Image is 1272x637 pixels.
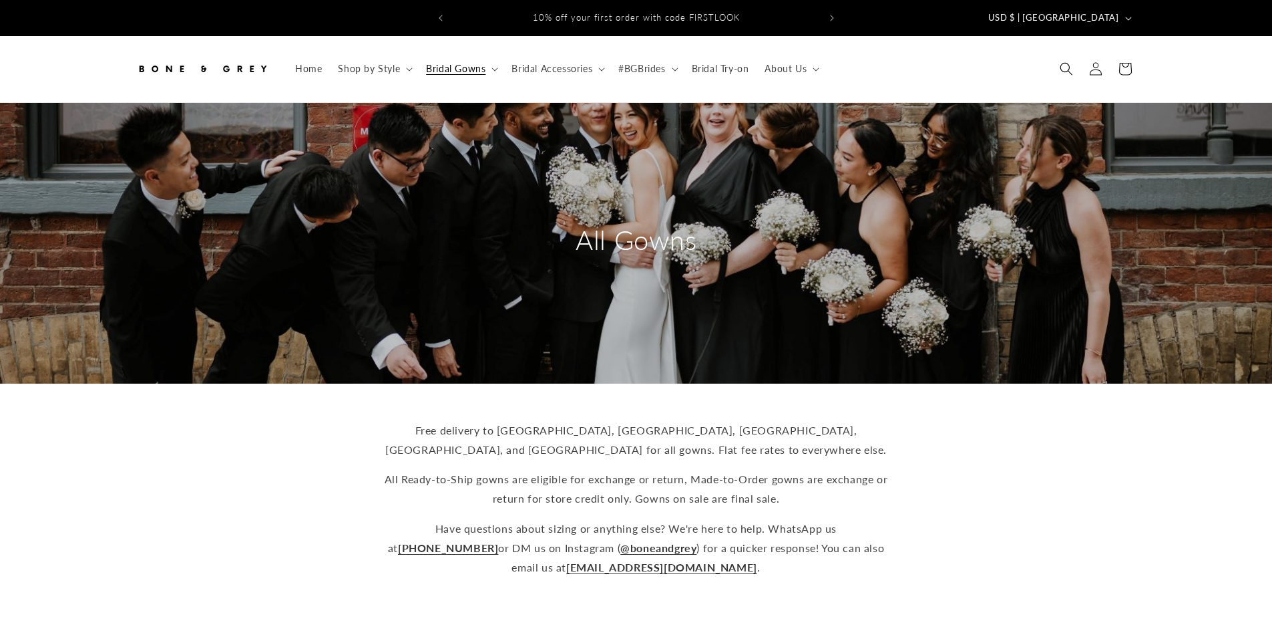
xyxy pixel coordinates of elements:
a: Home [287,55,330,83]
a: @boneandgrey [620,541,696,554]
a: [EMAIL_ADDRESS][DOMAIN_NAME] [566,561,757,574]
a: [PHONE_NUMBER] [398,541,498,554]
span: Shop by Style [338,63,400,75]
span: Home [295,63,322,75]
summary: Search [1052,54,1081,84]
h2: All Gowns [509,223,763,257]
button: Previous announcement [426,5,455,31]
p: Free delivery to [GEOGRAPHIC_DATA], [GEOGRAPHIC_DATA], [GEOGRAPHIC_DATA], [GEOGRAPHIC_DATA], and ... [376,421,897,460]
button: USD $ | [GEOGRAPHIC_DATA] [980,5,1137,31]
button: Next announcement [817,5,847,31]
span: Bridal Try-on [692,63,749,75]
img: Bone and Grey Bridal [136,54,269,84]
summary: Bridal Gowns [418,55,503,83]
summary: About Us [757,55,825,83]
span: Bridal Gowns [426,63,485,75]
a: Bone and Grey Bridal [130,49,274,89]
summary: #BGBrides [610,55,683,83]
span: 10% off your first order with code FIRSTLOOK [533,12,740,23]
p: Have questions about sizing or anything else? We're here to help. WhatsApp us at or DM us on Inst... [376,519,897,577]
span: About Us [765,63,807,75]
summary: Shop by Style [330,55,418,83]
summary: Bridal Accessories [503,55,610,83]
p: All Ready-to-Ship gowns are eligible for exchange or return, Made-to-Order gowns are exchange or ... [376,470,897,509]
span: USD $ | [GEOGRAPHIC_DATA] [988,11,1119,25]
span: #BGBrides [618,63,665,75]
span: Bridal Accessories [511,63,592,75]
a: Bridal Try-on [684,55,757,83]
